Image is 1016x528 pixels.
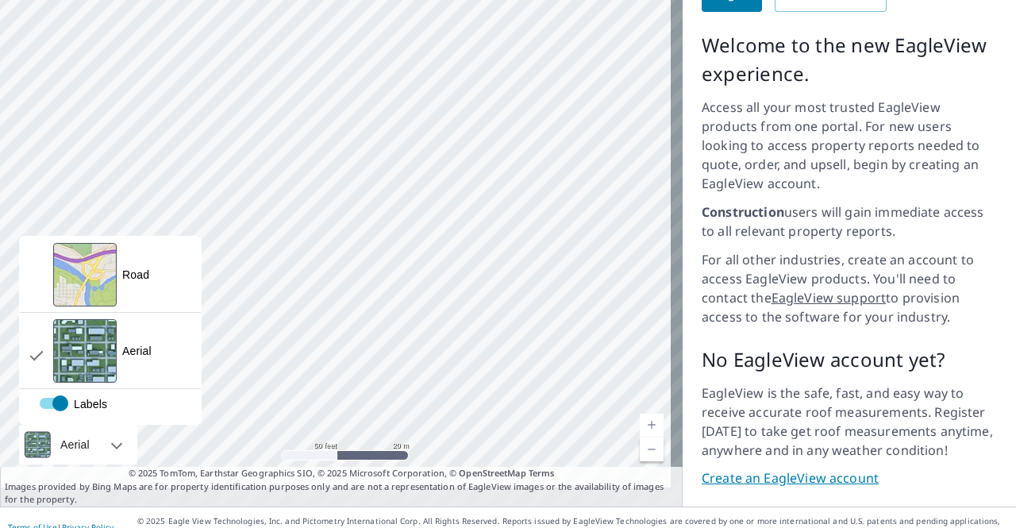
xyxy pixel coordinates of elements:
span: © 2025 TomTom, Earthstar Geographics SIO, © 2025 Microsoft Corporation, © [129,467,555,480]
div: View aerial and more... [19,236,202,425]
p: Welcome to the new EagleView experience. [702,31,997,88]
div: Road [122,267,149,283]
a: OpenStreetMap [459,467,525,479]
p: For all other industries, create an account to access EagleView products. You'll need to contact ... [702,250,997,326]
div: enabled [20,389,201,424]
a: Terms [529,467,555,479]
strong: Construction [702,203,784,221]
p: EagleView is the safe, fast, and easy way to receive accurate roof measurements. Register [DATE] ... [702,383,997,460]
label: Labels [20,396,233,412]
a: EagleView support [772,289,887,306]
div: Aerial [56,425,94,464]
div: Aerial [122,343,152,359]
a: Current Level 19, Zoom Out [640,437,664,461]
a: Current Level 19, Zoom In [640,414,664,437]
p: users will gain immediate access to all relevant property reports. [702,202,997,241]
p: No EagleView account yet? [702,345,997,374]
p: Access all your most trusted EagleView products from one portal. For new users looking to access ... [702,98,997,193]
a: Create an EagleView account [702,469,997,488]
div: Aerial [19,425,137,464]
